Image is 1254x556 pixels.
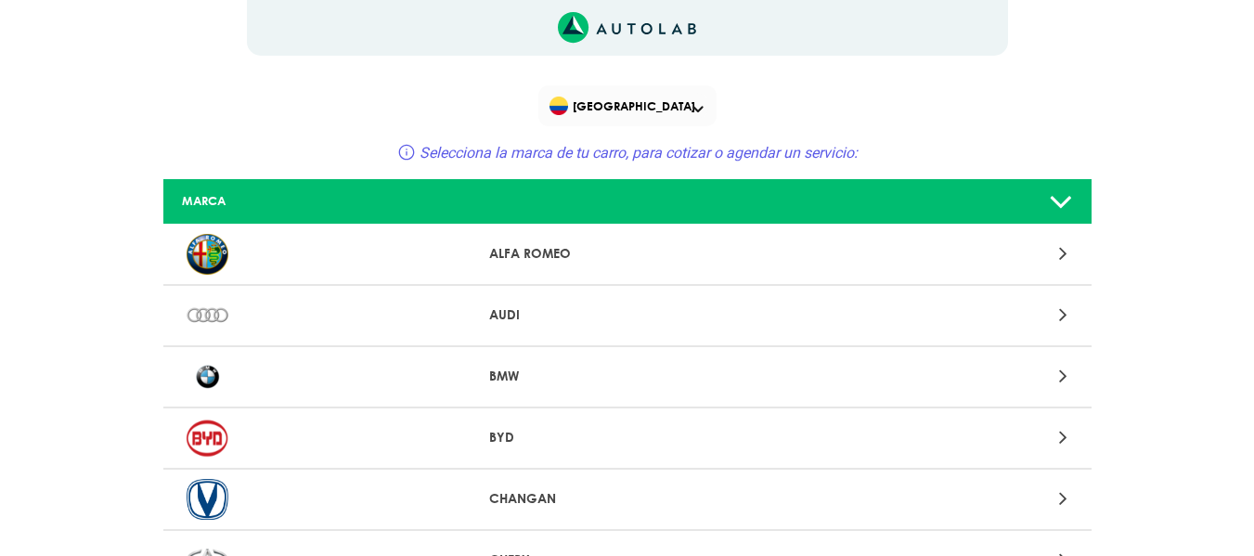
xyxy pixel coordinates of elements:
[187,479,228,520] img: CHANGAN
[538,85,717,126] div: Flag of COLOMBIA[GEOGRAPHIC_DATA]
[489,244,765,264] p: ALFA ROMEO
[187,356,228,397] img: BMW
[187,295,228,336] img: AUDI
[187,418,228,459] img: BYD
[558,18,696,35] a: Link al sitio de autolab
[489,305,765,325] p: AUDI
[549,93,708,119] span: [GEOGRAPHIC_DATA]
[187,234,228,275] img: ALFA ROMEO
[549,97,568,115] img: Flag of COLOMBIA
[489,489,765,509] p: CHANGAN
[163,179,1092,225] a: MARCA
[489,428,765,447] p: BYD
[489,367,765,386] p: BMW
[168,192,474,210] div: MARCA
[420,144,858,162] span: Selecciona la marca de tu carro, para cotizar o agendar un servicio:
